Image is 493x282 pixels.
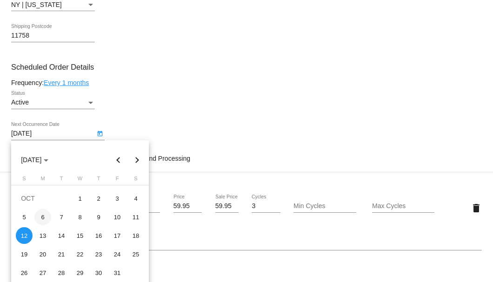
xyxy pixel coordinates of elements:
[71,176,89,185] th: Wednesday
[89,263,108,282] td: October 30, 2025
[127,227,144,244] div: 18
[33,245,52,263] td: October 20, 2025
[90,209,107,225] div: 9
[52,226,71,245] td: October 14, 2025
[109,227,126,244] div: 17
[108,176,127,185] th: Friday
[15,226,33,245] td: October 12, 2025
[109,190,126,207] div: 3
[108,245,127,263] td: October 24, 2025
[15,245,33,263] td: October 19, 2025
[128,151,147,169] button: Next month
[15,189,71,208] td: OCT
[34,227,51,244] div: 13
[108,226,127,245] td: October 17, 2025
[127,209,144,225] div: 11
[15,208,33,226] td: October 5, 2025
[72,227,88,244] div: 15
[89,226,108,245] td: October 16, 2025
[108,189,127,208] td: October 3, 2025
[53,209,70,225] div: 7
[127,208,145,226] td: October 11, 2025
[89,176,108,185] th: Thursday
[127,190,144,207] div: 4
[52,208,71,226] td: October 7, 2025
[72,246,88,262] div: 22
[127,245,145,263] td: October 25, 2025
[90,246,107,262] div: 23
[90,227,107,244] div: 16
[108,263,127,282] td: October 31, 2025
[16,264,33,281] div: 26
[34,209,51,225] div: 6
[21,156,48,164] span: [DATE]
[33,176,52,185] th: Monday
[109,151,128,169] button: Previous month
[16,209,33,225] div: 5
[53,227,70,244] div: 14
[71,189,89,208] td: October 1, 2025
[89,245,108,263] td: October 23, 2025
[72,209,88,225] div: 8
[52,176,71,185] th: Tuesday
[72,264,88,281] div: 29
[34,264,51,281] div: 27
[90,190,107,207] div: 2
[16,246,33,262] div: 19
[89,189,108,208] td: October 2, 2025
[33,263,52,282] td: October 27, 2025
[13,151,56,169] button: Choose month and year
[127,189,145,208] td: October 4, 2025
[127,246,144,262] div: 25
[108,208,127,226] td: October 10, 2025
[53,264,70,281] div: 28
[109,246,126,262] div: 24
[127,176,145,185] th: Saturday
[89,208,108,226] td: October 9, 2025
[72,190,88,207] div: 1
[52,263,71,282] td: October 28, 2025
[127,226,145,245] td: October 18, 2025
[90,264,107,281] div: 30
[109,264,126,281] div: 31
[52,245,71,263] td: October 21, 2025
[15,263,33,282] td: October 26, 2025
[71,245,89,263] td: October 22, 2025
[109,209,126,225] div: 10
[33,226,52,245] td: October 13, 2025
[33,208,52,226] td: October 6, 2025
[53,246,70,262] div: 21
[16,227,33,244] div: 12
[71,208,89,226] td: October 8, 2025
[71,226,89,245] td: October 15, 2025
[15,176,33,185] th: Sunday
[34,246,51,262] div: 20
[71,263,89,282] td: October 29, 2025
